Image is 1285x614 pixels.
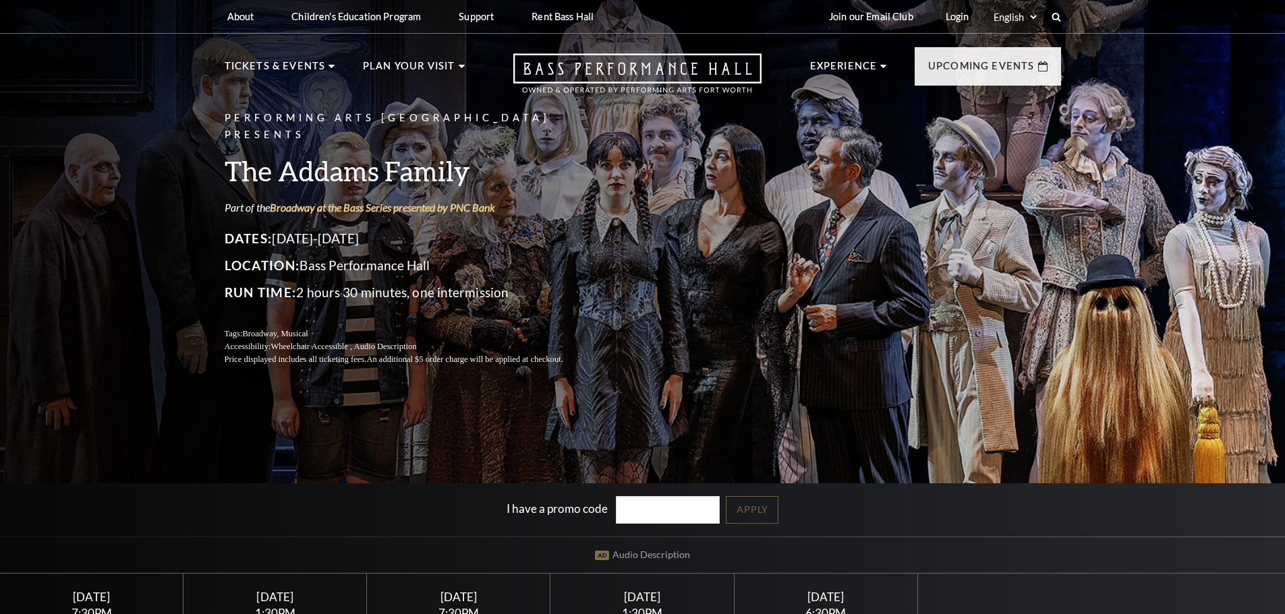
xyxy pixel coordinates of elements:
div: [DATE] [567,590,718,604]
p: Performing Arts [GEOGRAPHIC_DATA] Presents [225,110,596,144]
p: About [227,11,254,22]
span: Broadway, Musical [242,329,308,338]
p: [DATE]-[DATE] [225,228,596,249]
p: Bass Performance Hall [225,255,596,276]
p: Plan Your Visit [363,58,455,82]
p: Part of the [225,200,596,215]
p: Tickets & Events [225,58,326,82]
span: Dates: [225,231,273,246]
a: Broadway at the Bass Series presented by PNC Bank [270,201,495,214]
div: [DATE] [16,590,167,604]
p: Experience [810,58,878,82]
p: Price displayed includes all ticketing fees. [225,353,596,366]
h3: The Addams Family [225,154,596,188]
span: Location: [225,257,300,273]
p: Tags: [225,328,596,340]
span: An additional $5 order charge will be applied at checkout. [366,355,563,364]
span: Wheelchair Accessible , Audio Description [270,342,416,351]
div: [DATE] [200,590,351,604]
p: Accessibility: [225,340,596,353]
select: Select: [991,11,1039,24]
p: Upcoming Events [928,58,1035,82]
p: Rent Bass Hall [532,11,594,22]
p: 2 hours 30 minutes, one intermission [225,282,596,303]
div: [DATE] [383,590,534,604]
span: Run Time: [225,284,297,300]
p: Children's Education Program [291,11,421,22]
p: Support [459,11,494,22]
div: [DATE] [750,590,901,604]
label: I have a promo code [507,501,608,516]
